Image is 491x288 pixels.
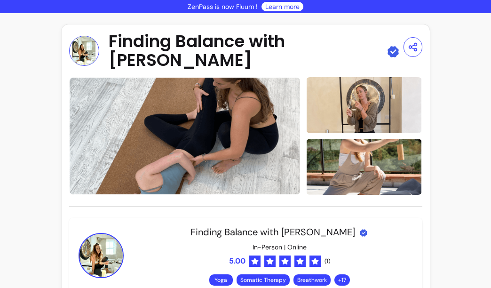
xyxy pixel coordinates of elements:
p: ZenPass is now Fluum ! [188,2,258,11]
img: Provider image [69,36,99,66]
span: Somatic Therapy [240,276,286,284]
span: Finding Balance with [PERSON_NAME] [190,226,355,238]
span: Yoga [214,276,227,284]
span: ( 1 ) [325,257,330,265]
p: In-Person | Online [253,242,307,252]
img: Provider image [79,233,124,278]
span: + 17 [336,276,348,284]
span: Finding Balance with [PERSON_NAME] [109,32,383,70]
span: 5.00 [229,256,245,267]
img: image-1 [306,43,422,167]
img: image-0 [69,77,301,195]
span: Breathwork [297,276,327,284]
a: Learn more [265,2,300,11]
img: image-2 [306,80,422,254]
